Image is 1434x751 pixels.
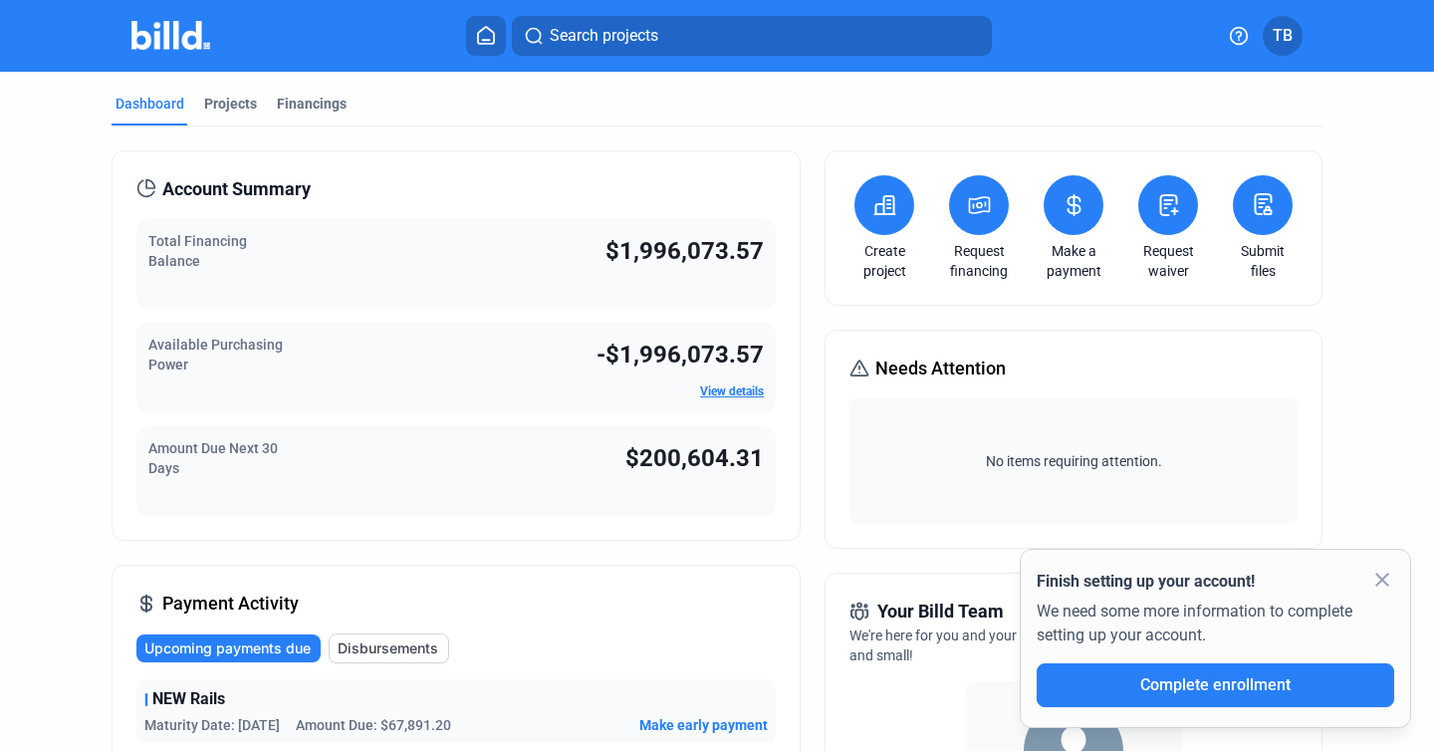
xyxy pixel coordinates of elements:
span: TB [1273,24,1293,48]
span: NEW Rails [152,687,225,711]
a: View details [700,384,764,398]
div: Dashboard [116,94,184,114]
span: Available Purchasing Power [148,337,283,373]
span: Amount Due: $67,891.20 [296,715,451,735]
span: Search projects [550,24,658,48]
span: Upcoming payments due [144,638,311,658]
button: Complete enrollment [1037,663,1394,707]
span: Complete enrollment [1140,675,1291,694]
a: Make a payment [1039,241,1108,281]
button: Disbursements [329,633,449,663]
span: Needs Attention [875,355,1006,382]
div: Financings [277,94,347,114]
a: Request waiver [1133,241,1203,281]
a: Request financing [944,241,1014,281]
span: -$1,996,073.57 [597,341,764,369]
span: Your Billd Team [877,598,1004,626]
img: Billd Company Logo [131,21,210,50]
a: Create project [849,241,919,281]
span: We're here for you and your business. Reach out anytime for needs big and small! [849,627,1280,663]
div: We need some more information to complete setting up your account. [1037,594,1394,663]
span: Amount Due Next 30 Days [148,440,278,476]
div: Finish setting up your account! [1037,570,1394,594]
span: Maturity Date: [DATE] [144,715,280,735]
a: Submit files [1228,241,1298,281]
button: Upcoming payments due [136,634,321,662]
button: TB [1263,16,1303,56]
span: $200,604.31 [625,444,764,472]
span: No items requiring attention. [857,451,1290,471]
div: Projects [204,94,257,114]
span: $1,996,073.57 [605,237,764,265]
button: Search projects [512,16,992,56]
span: Disbursements [338,638,438,658]
span: Total Financing Balance [148,233,247,269]
span: Payment Activity [162,590,299,618]
button: Make early payment [639,715,768,735]
mat-icon: close [1370,568,1394,592]
span: Account Summary [162,175,311,203]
